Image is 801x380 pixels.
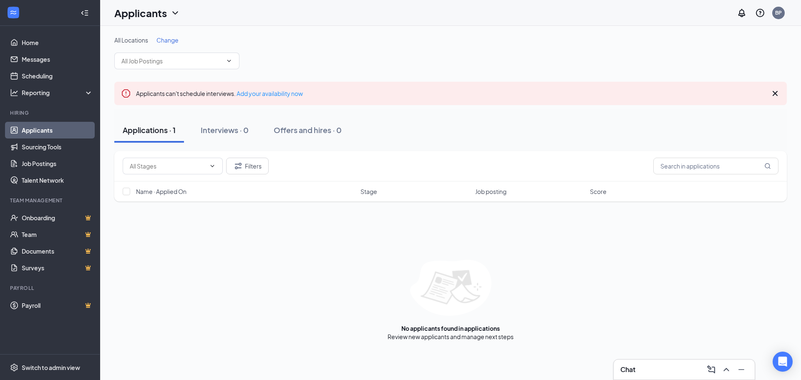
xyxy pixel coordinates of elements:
svg: ChevronDown [226,58,232,64]
a: TeamCrown [22,226,93,243]
a: Sourcing Tools [22,138,93,155]
div: Open Intercom Messenger [773,352,793,372]
svg: MagnifyingGlass [764,163,771,169]
div: Switch to admin view [22,363,80,372]
svg: Notifications [737,8,747,18]
svg: Settings [10,363,18,372]
a: Home [22,34,93,51]
svg: Minimize [736,365,746,375]
svg: Cross [770,88,780,98]
h3: Chat [620,365,635,374]
a: Messages [22,51,93,68]
span: Job posting [475,187,506,196]
div: No applicants found in applications [401,324,500,332]
input: All Stages [130,161,206,171]
a: Talent Network [22,172,93,189]
a: DocumentsCrown [22,243,93,259]
div: BP [775,9,782,16]
svg: ChevronDown [209,163,216,169]
div: Interviews · 0 [201,125,249,135]
input: All Job Postings [121,56,222,65]
span: Score [590,187,607,196]
svg: Filter [233,161,243,171]
input: Search in applications [653,158,778,174]
a: PayrollCrown [22,297,93,314]
div: Applications · 1 [123,125,176,135]
svg: Collapse [81,9,89,17]
div: Offers and hires · 0 [274,125,342,135]
div: Hiring [10,109,91,116]
button: Minimize [735,363,748,376]
a: Scheduling [22,68,93,84]
div: Team Management [10,197,91,204]
h1: Applicants [114,6,167,20]
svg: Error [121,88,131,98]
span: Name · Applied On [136,187,186,196]
svg: ComposeMessage [706,365,716,375]
div: Reporting [22,88,93,97]
div: Review new applicants and manage next steps [388,332,514,341]
img: empty-state [410,260,491,316]
a: Job Postings [22,155,93,172]
svg: ChevronUp [721,365,731,375]
a: Applicants [22,122,93,138]
svg: WorkstreamLogo [9,8,18,17]
a: SurveysCrown [22,259,93,276]
button: ComposeMessage [705,363,718,376]
span: All Locations [114,36,148,44]
a: Add your availability now [237,90,303,97]
svg: ChevronDown [170,8,180,18]
svg: QuestionInfo [755,8,765,18]
span: Change [156,36,179,44]
a: OnboardingCrown [22,209,93,226]
svg: Analysis [10,88,18,97]
button: Filter Filters [226,158,269,174]
div: Payroll [10,284,91,292]
span: Applicants can't schedule interviews. [136,90,303,97]
span: Stage [360,187,377,196]
button: ChevronUp [720,363,733,376]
